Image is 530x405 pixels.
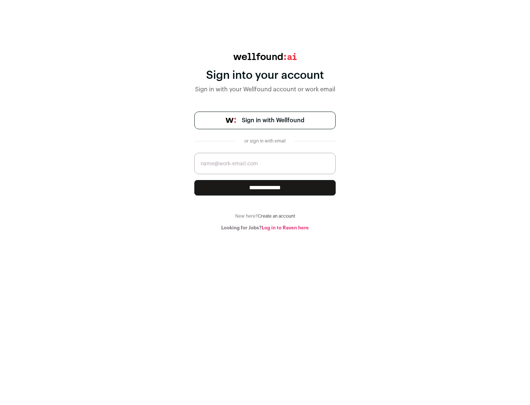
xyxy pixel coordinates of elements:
[226,118,236,123] img: wellfound-symbol-flush-black-fb3c872781a75f747ccb3a119075da62bfe97bd399995f84a933054e44a575c4.png
[194,153,336,174] input: name@work-email.com
[242,116,304,125] span: Sign in with Wellfound
[194,85,336,94] div: Sign in with your Wellfound account or work email
[194,225,336,231] div: Looking for Jobs?
[233,53,297,60] img: wellfound:ai
[258,214,295,218] a: Create an account
[194,213,336,219] div: New here?
[262,225,309,230] a: Log in to Raven here
[241,138,289,144] div: or sign in with email
[194,69,336,82] div: Sign into your account
[194,112,336,129] a: Sign in with Wellfound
